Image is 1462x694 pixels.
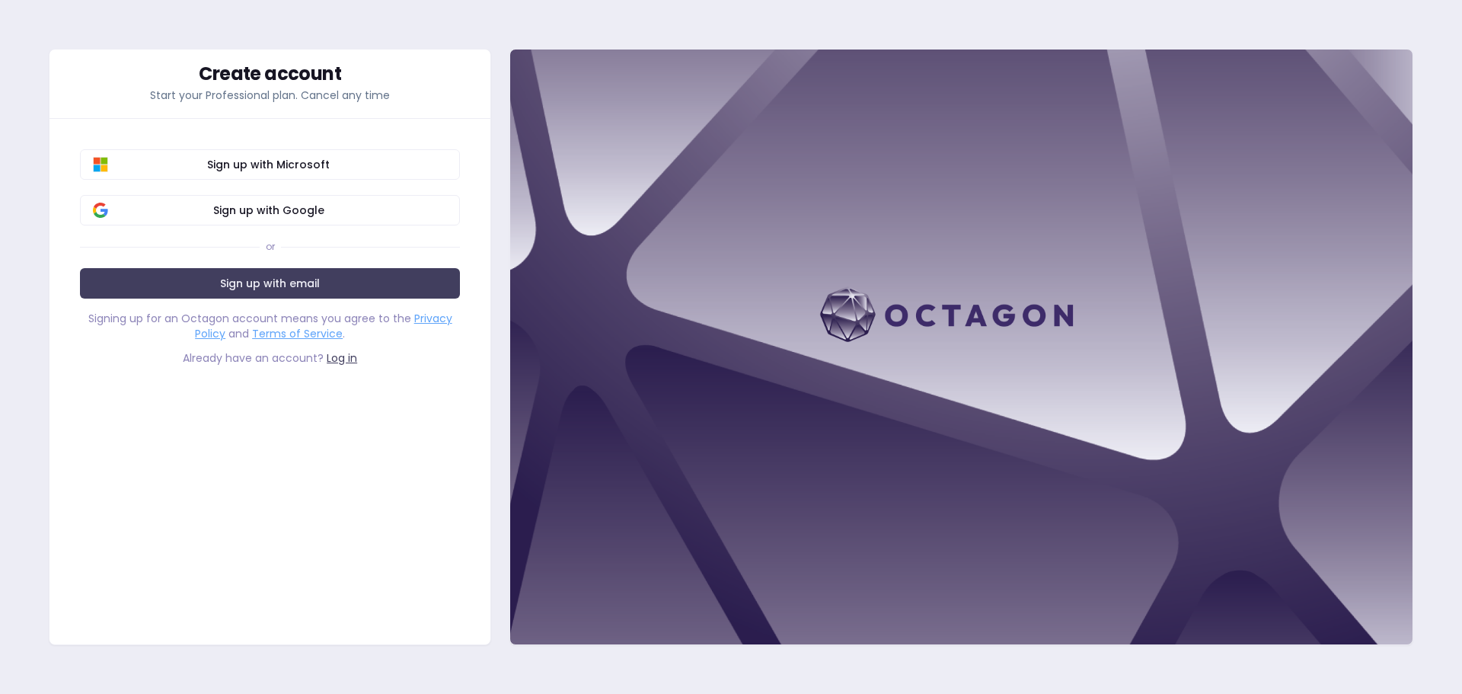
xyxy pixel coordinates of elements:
[90,203,447,218] span: Sign up with Google
[252,326,343,341] a: Terms of Service
[90,157,447,172] span: Sign up with Microsoft
[327,350,357,366] a: Log in
[80,195,460,225] button: Sign up with Google
[266,241,275,253] div: or
[80,268,460,299] a: Sign up with email
[80,149,460,180] button: Sign up with Microsoft
[80,311,460,341] div: Signing up for an Octagon account means you agree to the and .
[195,311,452,341] a: Privacy Policy
[80,65,460,83] div: Create account
[80,350,460,366] div: Already have an account?
[80,88,460,103] p: Start your Professional plan. Cancel any time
